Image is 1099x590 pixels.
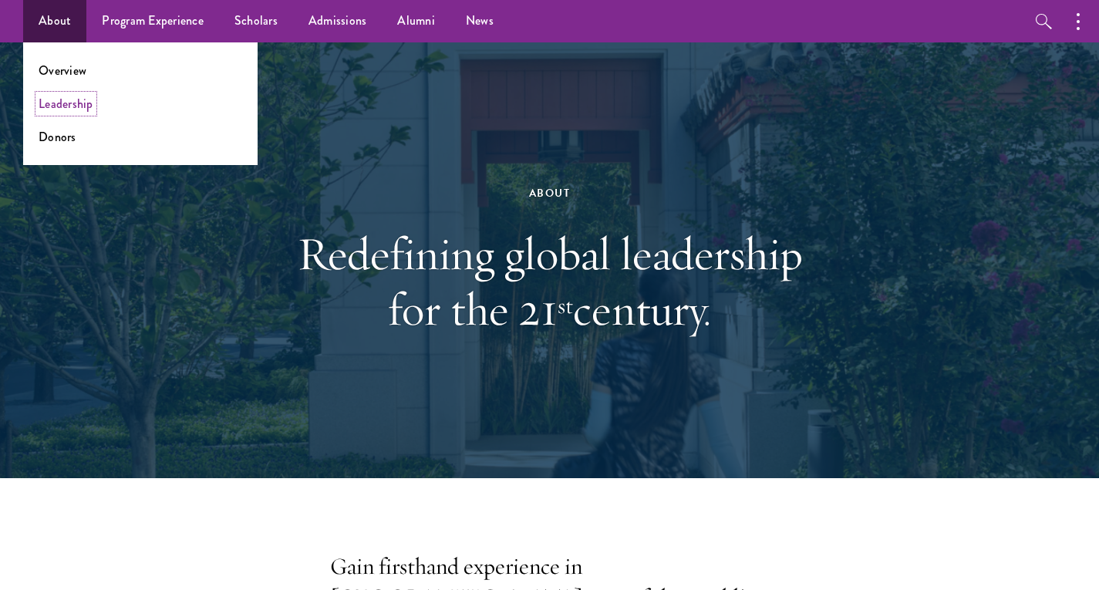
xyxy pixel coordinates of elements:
a: Donors [39,128,76,146]
div: About [284,184,816,203]
sup: st [558,291,573,320]
h1: Redefining global leadership for the 21 century. [284,226,816,337]
a: Overview [39,62,86,79]
a: Leadership [39,95,93,113]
